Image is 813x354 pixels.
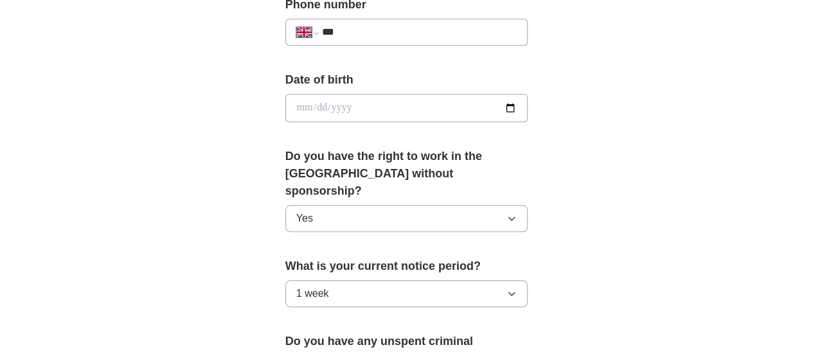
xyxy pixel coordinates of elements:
label: What is your current notice period? [285,258,528,275]
label: Date of birth [285,71,528,89]
span: 1 week [296,286,329,301]
button: Yes [285,205,528,232]
button: 1 week [285,280,528,307]
label: Do you have the right to work in the [GEOGRAPHIC_DATA] without sponsorship? [285,148,528,200]
span: Yes [296,211,313,226]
